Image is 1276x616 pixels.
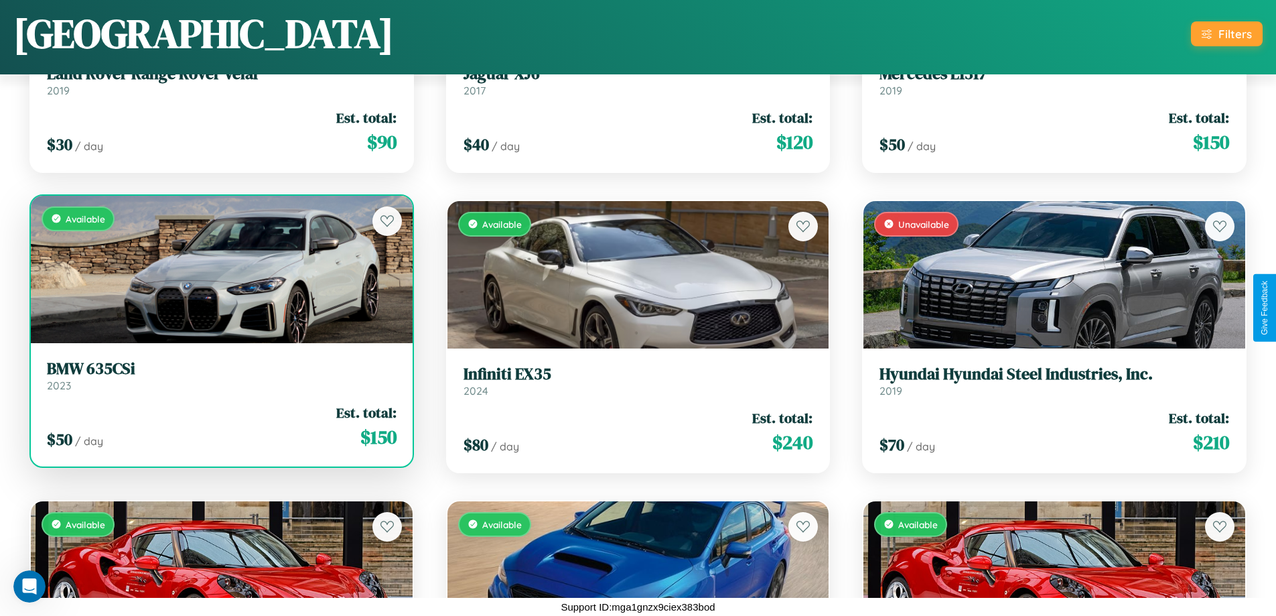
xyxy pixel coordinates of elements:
[879,384,902,397] span: 2019
[1169,108,1229,127] span: Est. total:
[464,384,488,397] span: 2024
[491,440,519,453] span: / day
[482,219,522,230] span: Available
[464,434,488,456] span: $ 80
[1218,27,1252,41] div: Filters
[492,139,520,153] span: / day
[772,429,812,456] span: $ 240
[879,434,904,456] span: $ 70
[879,365,1229,384] h3: Hyundai Hyundai Steel Industries, Inc.
[360,424,397,450] span: $ 150
[47,428,72,450] span: $ 50
[367,129,397,156] span: $ 90
[75,139,103,153] span: / day
[752,408,812,428] span: Est. total:
[482,519,522,530] span: Available
[1193,429,1229,456] span: $ 210
[336,403,397,422] span: Est. total:
[898,519,938,530] span: Available
[464,84,486,97] span: 2017
[561,598,715,616] p: Support ID: mga1gnzx9ciex383bod
[1193,129,1229,156] span: $ 150
[879,365,1229,397] a: Hyundai Hyundai Steel Industries, Inc.2019
[907,440,935,453] span: / day
[47,133,72,156] span: $ 30
[47,359,397,379] h3: BMW 635CSi
[898,219,949,230] span: Unavailable
[47,359,397,392] a: BMW 635CSi2023
[336,108,397,127] span: Est. total:
[47,64,397,84] h3: Land Rover Range Rover Velar
[13,6,394,61] h1: [GEOGRAPHIC_DATA]
[1260,281,1269,335] div: Give Feedback
[464,64,813,84] h3: Jaguar XJ6
[1169,408,1229,428] span: Est. total:
[879,133,905,156] span: $ 50
[47,84,70,97] span: 2019
[776,129,812,156] span: $ 120
[1191,21,1263,46] button: Filters
[75,434,103,448] span: / day
[464,64,813,97] a: Jaguar XJ62017
[66,519,105,530] span: Available
[464,365,813,397] a: Infiniti EX352024
[908,139,936,153] span: / day
[879,84,902,97] span: 2019
[13,570,46,603] iframe: Intercom live chat
[66,213,105,225] span: Available
[879,64,1229,84] h3: Mercedes L1317
[879,64,1229,97] a: Mercedes L13172019
[464,133,489,156] span: $ 40
[464,365,813,384] h3: Infiniti EX35
[47,64,397,97] a: Land Rover Range Rover Velar2019
[47,379,71,392] span: 2023
[752,108,812,127] span: Est. total:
